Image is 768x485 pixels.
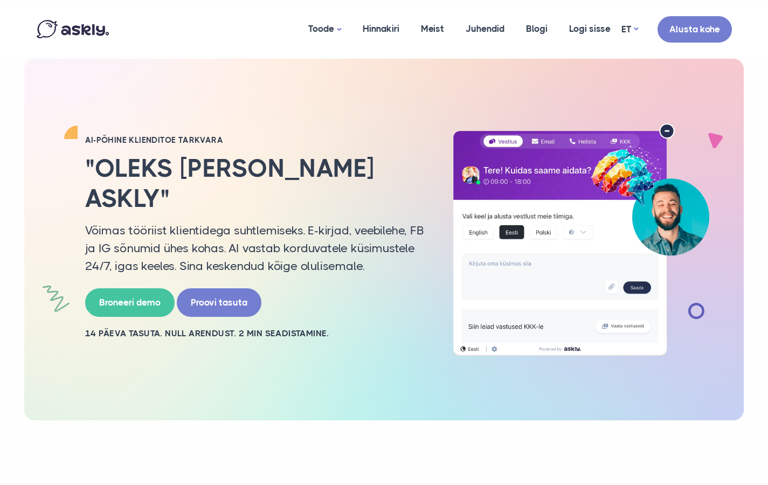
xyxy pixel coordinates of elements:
h2: "Oleks [PERSON_NAME] Askly" [85,154,425,213]
a: Alusta kohe [658,16,732,43]
h2: AI-PÕHINE KLIENDITOE TARKVARA [85,135,425,145]
a: Juhendid [455,3,515,55]
a: Hinnakiri [352,3,410,55]
a: Proovi tasuta [177,288,261,317]
a: Toode [297,3,352,56]
h2: 14 PÄEVA TASUTA. NULL ARENDUST. 2 MIN SEADISTAMINE. [85,328,425,339]
a: Meist [410,3,455,55]
img: AI multilingual chat [441,123,721,356]
a: ET [621,22,638,37]
a: Logi sisse [558,3,621,55]
p: Võimas tööriist klientidega suhtlemiseks. E-kirjad, veebilehe, FB ja IG sõnumid ühes kohas. AI va... [85,221,425,275]
a: Broneeri demo [85,288,175,317]
img: Askly [37,20,109,38]
a: Blogi [515,3,558,55]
